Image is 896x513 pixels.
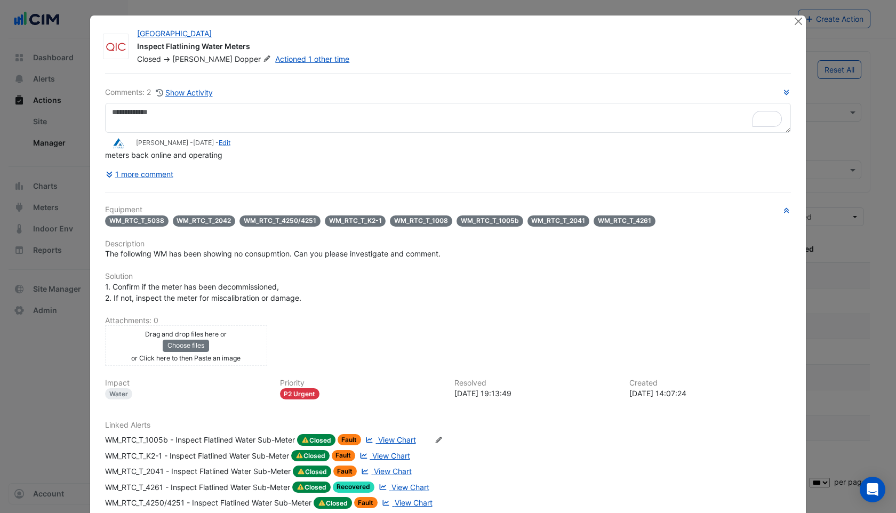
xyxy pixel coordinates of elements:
[333,482,375,493] span: Recovered
[363,434,415,446] a: View Chart
[378,435,416,444] span: View Chart
[172,54,233,63] span: [PERSON_NAME]
[333,466,357,477] span: Fault
[275,54,349,63] a: Actioned 1 other time
[629,388,791,399] div: [DATE] 14:07:24
[291,450,330,462] span: Closed
[380,497,432,509] a: View Chart
[105,482,290,493] div: WM_RTC_T_4261 - Inspect Flatlined Water Sub-Meter
[105,205,791,214] h6: Equipment
[137,29,212,38] a: [GEOGRAPHIC_DATA]
[357,450,410,462] a: View Chart
[325,215,386,227] span: WM_RTC_T_K2-1
[235,54,273,65] span: Dopper
[105,316,791,325] h6: Attachments: 0
[391,483,429,492] span: View Chart
[105,215,169,227] span: WM_RTC_T_5038
[594,215,655,227] span: WM_RTC_T_4261
[105,379,267,388] h6: Impact
[372,451,410,460] span: View Chart
[860,477,885,502] div: Open Intercom Messenger
[105,466,291,477] div: WM_RTC_T_2041 - Inspect Flatlined Water Sub-Meter
[105,421,791,430] h6: Linked Alerts
[105,138,132,149] img: Airmaster Australia
[131,354,241,362] small: or Click here to then Paste an image
[103,42,128,52] img: QIC
[155,86,213,99] button: Show Activity
[105,272,791,281] h6: Solution
[297,434,335,446] span: Closed
[435,436,443,444] fa-icon: Edit Linked Alerts
[105,103,791,133] textarea: To enrich screen reader interactions, please activate Accessibility in Grammarly extension settings
[314,497,352,509] span: Closed
[454,379,617,388] h6: Resolved
[105,388,132,399] div: Water
[219,139,230,147] a: Edit
[145,330,227,338] small: Drag and drop files here or
[105,150,222,159] span: meters back online and operating
[359,466,411,477] a: View Chart
[105,497,311,509] div: WM_RTC_T_4250/4251 - Inspect Flatlined Water Sub-Meter
[390,215,452,227] span: WM_RTC_T_1008
[374,467,412,476] span: View Chart
[280,388,320,399] div: P2 Urgent
[105,165,174,183] button: 1 more comment
[137,54,161,63] span: Closed
[105,239,791,249] h6: Description
[338,434,362,445] span: Fault
[377,482,429,493] a: View Chart
[292,482,331,493] span: Closed
[332,450,356,461] span: Fault
[239,215,321,227] span: WM_RTC_T_4250/4251
[163,340,209,351] button: Choose files
[105,434,295,446] div: WM_RTC_T_1005b - Inspect Flatlined Water Sub-Meter
[527,215,590,227] span: WM_RTC_T_2041
[105,282,301,302] span: 1. Confirm if the meter has been decommissioned, 2. If not, inspect the meter for miscalibration ...
[793,15,804,27] button: Close
[354,497,378,508] span: Fault
[293,466,331,477] span: Closed
[395,498,433,507] span: View Chart
[137,41,780,54] div: Inspect Flatlining Water Meters
[105,450,289,462] div: WM_RTC_T_K2-1 - Inspect Flatlined Water Sub-Meter
[457,215,523,227] span: WM_RTC_T_1005b
[280,379,442,388] h6: Priority
[136,138,230,148] small: [PERSON_NAME] - -
[105,86,213,99] div: Comments: 2
[105,249,441,258] span: The following WM has been showing no consupmtion. Can you please investigate and comment.
[163,54,170,63] span: ->
[454,388,617,399] div: [DATE] 19:13:49
[173,215,236,227] span: WM_RTC_T_2042
[629,379,791,388] h6: Created
[193,139,214,147] span: 2025-07-03 19:13:46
